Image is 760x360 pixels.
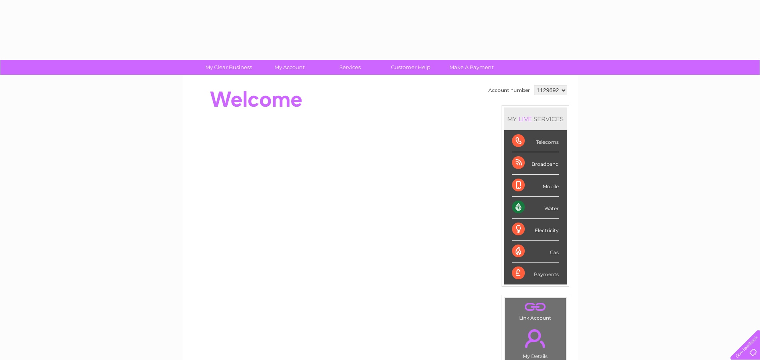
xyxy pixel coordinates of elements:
div: Telecoms [512,130,559,152]
a: Customer Help [378,60,444,75]
div: Water [512,197,559,219]
a: Make A Payment [439,60,504,75]
a: My Account [256,60,322,75]
a: . [507,300,564,314]
div: Gas [512,241,559,263]
a: . [507,324,564,352]
a: My Clear Business [196,60,262,75]
a: Services [317,60,383,75]
div: LIVE [517,115,534,123]
td: Link Account [504,298,566,323]
td: Account number [486,84,532,97]
div: MY SERVICES [504,107,567,130]
div: Broadband [512,152,559,174]
div: Mobile [512,175,559,197]
div: Payments [512,263,559,284]
div: Electricity [512,219,559,241]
